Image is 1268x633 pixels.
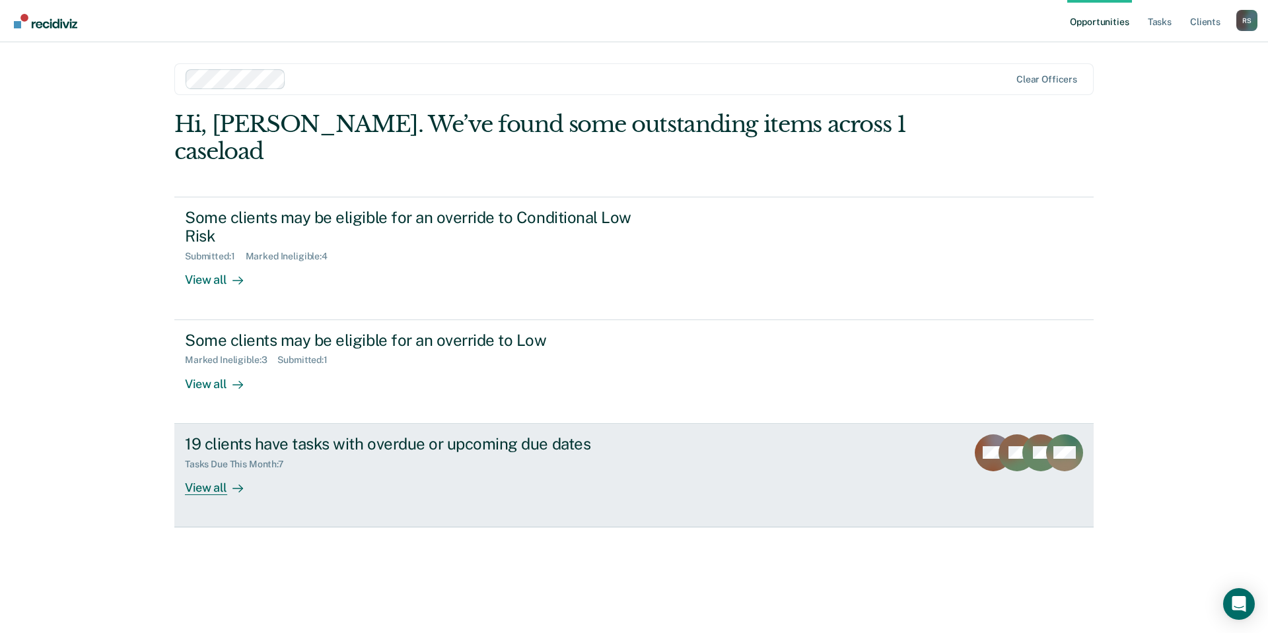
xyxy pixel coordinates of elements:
img: Recidiviz [14,14,77,28]
div: Submitted : 1 [277,354,338,366]
div: Hi, [PERSON_NAME]. We’ve found some outstanding items across 1 caseload [174,111,910,165]
div: Some clients may be eligible for an override to Low [185,331,649,350]
div: R S [1236,10,1257,31]
a: Some clients may be eligible for an override to LowMarked Ineligible:3Submitted:1View all [174,320,1094,424]
div: Open Intercom Messenger [1223,588,1255,620]
div: Marked Ineligible : 4 [246,251,338,262]
div: Submitted : 1 [185,251,246,262]
div: View all [185,366,259,391]
a: 19 clients have tasks with overdue or upcoming due datesTasks Due This Month:7View all [174,424,1094,527]
div: View all [185,469,259,495]
div: 19 clients have tasks with overdue or upcoming due dates [185,434,649,453]
div: Clear officers [1016,74,1077,85]
div: View all [185,262,259,288]
div: Some clients may be eligible for an override to Conditional Low Risk [185,208,649,246]
button: Profile dropdown button [1236,10,1257,31]
div: Tasks Due This Month : 7 [185,459,295,470]
a: Some clients may be eligible for an override to Conditional Low RiskSubmitted:1Marked Ineligible:... [174,197,1094,320]
div: Marked Ineligible : 3 [185,354,277,366]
